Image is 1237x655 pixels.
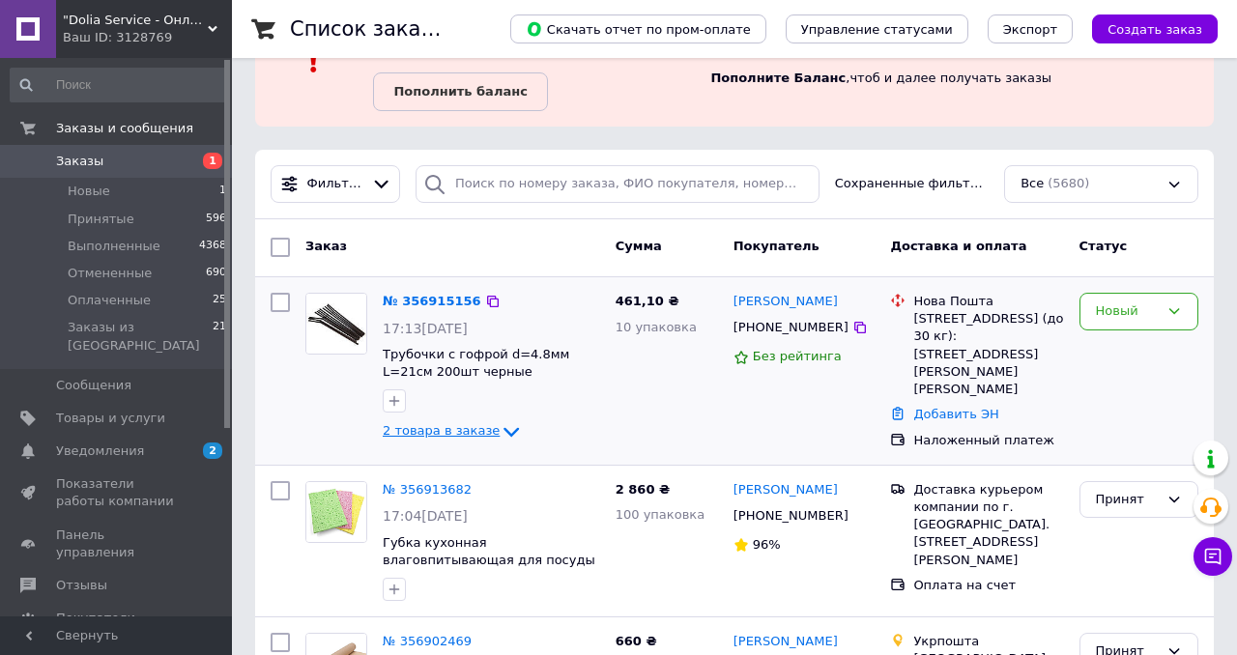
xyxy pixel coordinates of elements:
span: Сохраненные фильтры: [835,175,989,193]
a: Добавить ЭН [913,407,998,421]
a: Пополнить баланс [373,72,547,111]
a: Фото товару [305,481,367,543]
span: 100 упаковка [616,507,705,522]
span: Панель управления [56,527,179,561]
span: Сообщения [56,377,131,394]
img: Фото товару [306,294,366,354]
button: Создать заказ [1092,14,1218,43]
span: 96% [753,537,781,552]
a: [PERSON_NAME] [734,293,838,311]
span: Заказ [305,239,347,253]
span: 596 [206,211,226,228]
span: 1 [203,153,222,169]
div: Доставка курьером компании по г. [GEOGRAPHIC_DATA]. [913,481,1063,534]
div: Новый [1096,301,1159,322]
div: Принят [1096,490,1159,510]
a: № 356913682 [383,482,472,497]
a: Губка кухонная влаговпитывающая для посуды "PROFIT!" 3 шт. 130х90х9мм [383,535,595,585]
a: 2 товара в заказе [383,423,523,438]
span: Все [1021,175,1044,193]
a: [PERSON_NAME] [734,633,838,651]
span: [PHONE_NUMBER] [734,508,849,523]
span: Фильтры [307,175,364,193]
span: 660 ₴ [616,634,657,648]
img: :exclamation: [300,46,329,75]
span: Отзывы [56,577,107,594]
span: Без рейтинга [753,349,842,363]
span: Выполненные [68,238,160,255]
span: 1 [219,183,226,200]
a: Трубочки с гофрой d=4.8мм L=21см 200шт черные [383,347,569,380]
div: [STREET_ADDRESS] (до 30 кг): [STREET_ADDRESS][PERSON_NAME][PERSON_NAME] [913,310,1063,398]
div: Оплата на счет [913,577,1063,594]
span: Статус [1079,239,1128,253]
button: Управление статусами [786,14,968,43]
span: Отмененные [68,265,152,282]
img: Фото товару [306,482,366,542]
div: ваши товары , чтоб и далее получать заказы [710,11,1214,111]
span: Сумма [616,239,662,253]
button: Чат с покупателем [1194,537,1232,576]
span: Заказы из [GEOGRAPHIC_DATA] [68,319,213,354]
span: Экспорт [1003,22,1057,37]
span: 17:13[DATE] [383,321,468,336]
button: Экспорт [988,14,1073,43]
span: Создать заказ [1108,22,1202,37]
span: Оплаченные [68,292,151,309]
b: Пополнить баланс [393,84,527,99]
span: 461,10 ₴ [616,294,679,308]
button: Скачать отчет по пром-оплате [510,14,766,43]
span: 25 [213,292,226,309]
span: Покупатель [734,239,820,253]
span: 21 [213,319,226,354]
span: Товары и услуги [56,410,165,427]
input: Поиск по номеру заказа, ФИО покупателя, номеру телефона, Email, номеру накладной [416,165,820,203]
a: № 356902469 [383,634,472,648]
span: 17:04[DATE] [383,508,468,524]
span: (5680) [1048,176,1089,190]
span: Показатели работы компании [56,475,179,510]
span: 2 860 ₴ [616,482,670,497]
a: Фото товару [305,293,367,355]
span: Заказы и сообщения [56,120,193,137]
span: Принятые [68,211,134,228]
div: Ваш ID: 3128769 [63,29,232,46]
span: Доставка и оплата [890,239,1026,253]
span: Новые [68,183,110,200]
div: [STREET_ADDRESS][PERSON_NAME] [913,533,1063,568]
span: 10 упаковка [616,320,697,334]
div: Укрпошта [913,633,1063,650]
b: Пополните Баланс [710,71,846,85]
div: Наложенный платеж [913,432,1063,449]
span: 2 товара в заказе [383,424,500,439]
a: [PERSON_NAME] [734,481,838,499]
span: Скачать отчет по пром-оплате [526,20,751,38]
span: Управление статусами [801,22,953,37]
span: [PHONE_NUMBER] [734,320,849,334]
span: 2 [203,442,222,459]
span: 690 [206,265,226,282]
div: Нова Пошта [913,293,1063,310]
input: Поиск [10,68,228,102]
span: Заказы [56,153,103,170]
span: "Dolia Service - Онлайн-магазин" [63,12,208,29]
h1: Список заказов [290,17,456,41]
a: Создать заказ [1073,21,1218,36]
a: № 356915156 [383,294,481,308]
span: Уведомления [56,442,144,460]
span: 4368 [199,238,226,255]
span: Покупатели [56,610,135,627]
